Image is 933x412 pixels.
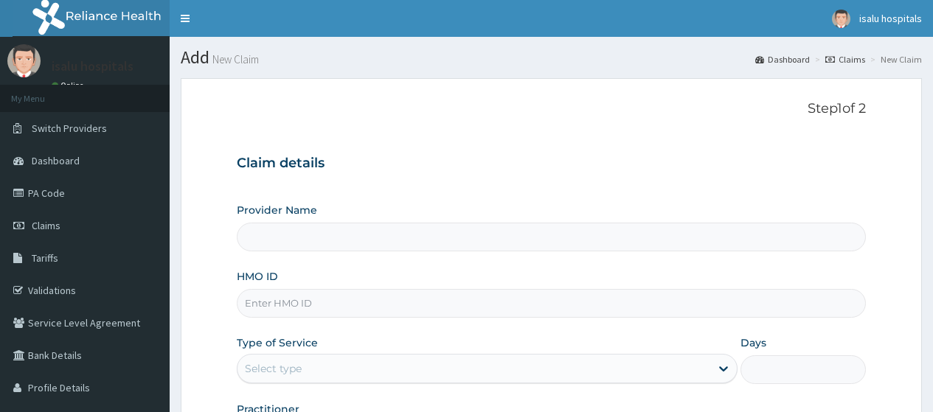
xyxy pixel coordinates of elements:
[32,251,58,265] span: Tariffs
[867,53,922,66] li: New Claim
[237,289,866,318] input: Enter HMO ID
[52,60,133,73] p: isalu hospitals
[237,203,317,217] label: Provider Name
[740,335,766,350] label: Days
[755,53,810,66] a: Dashboard
[237,101,866,117] p: Step 1 of 2
[825,53,865,66] a: Claims
[859,12,922,25] span: isalu hospitals
[832,10,850,28] img: User Image
[245,361,302,376] div: Select type
[32,122,107,135] span: Switch Providers
[181,48,922,67] h1: Add
[7,44,41,77] img: User Image
[237,335,318,350] label: Type of Service
[32,154,80,167] span: Dashboard
[209,54,259,65] small: New Claim
[237,269,278,284] label: HMO ID
[52,80,87,91] a: Online
[32,219,60,232] span: Claims
[237,156,866,172] h3: Claim details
